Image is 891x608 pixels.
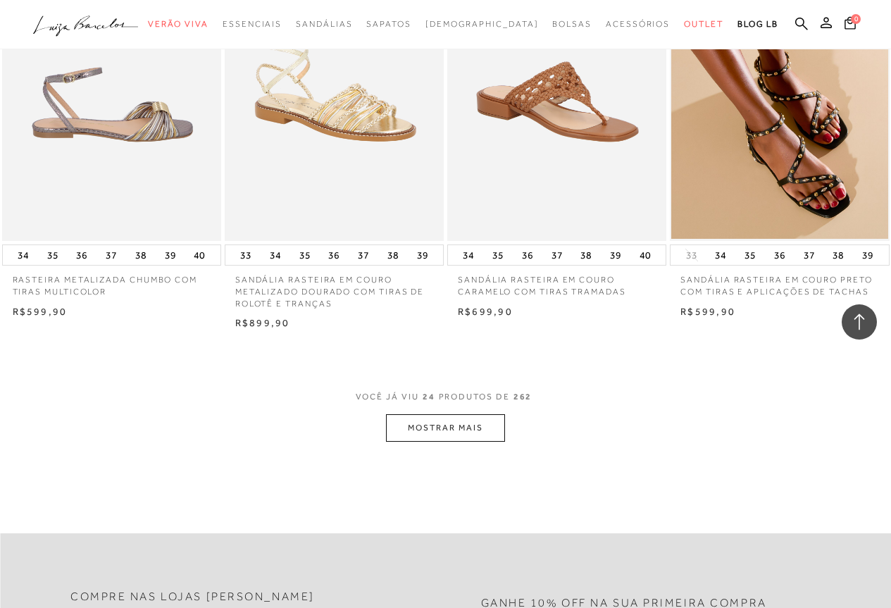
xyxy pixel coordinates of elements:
button: 40 [189,245,209,265]
a: SANDÁLIA RASTEIRA EM COURO CARAMELO COM TIRAS TRAMADAS [447,266,666,298]
a: SANDÁLIA RASTEIRA EM COURO METALIZADO DOURADO COM TIRAS DE ROLOTÊ E TRANÇAS [225,266,444,309]
button: 0 [840,15,860,35]
button: 35 [740,245,760,265]
span: R$699,90 [458,306,513,317]
a: categoryNavScreenReaderText [148,11,208,37]
a: BLOG LB [737,11,778,37]
button: 38 [828,245,848,265]
button: 37 [547,245,567,265]
span: BLOG LB [737,19,778,29]
button: 34 [266,245,285,265]
span: Outlet [684,19,723,29]
span: VOCÊ JÁ VIU PRODUTOS DE [356,392,536,402]
span: Sapatos [366,19,411,29]
a: SANDÁLIA RASTEIRA EM COURO PRETO COM TIRAS E APLICAÇÕES DE TACHAS [670,266,889,298]
button: 37 [799,245,819,265]
span: Essenciais [223,19,282,29]
a: categoryNavScreenReaderText [366,11,411,37]
button: 35 [488,245,508,265]
button: 36 [72,245,92,265]
button: 33 [236,245,256,265]
span: 0 [851,14,861,24]
button: 38 [576,245,596,265]
span: Verão Viva [148,19,208,29]
a: categoryNavScreenReaderText [223,11,282,37]
span: Acessórios [606,19,670,29]
button: 35 [43,245,63,265]
button: 38 [131,245,151,265]
button: 35 [295,245,315,265]
button: 36 [770,245,790,265]
span: [DEMOGRAPHIC_DATA] [425,19,539,29]
button: 34 [13,245,33,265]
span: R$899,90 [235,317,290,328]
span: R$599,90 [13,306,68,317]
button: 36 [518,245,537,265]
button: MOSTRAR MAIS [386,414,504,442]
span: 262 [513,392,532,402]
span: 24 [423,392,435,402]
button: 36 [324,245,344,265]
button: 39 [161,245,180,265]
a: RASTEIRA METALIZADA CHUMBO COM TIRAS MULTICOLOR [2,266,221,298]
a: categoryNavScreenReaderText [684,11,723,37]
button: 40 [635,245,655,265]
button: 34 [459,245,478,265]
button: 34 [711,245,730,265]
span: Bolsas [552,19,592,29]
a: noSubCategoriesText [425,11,539,37]
a: categoryNavScreenReaderText [552,11,592,37]
button: 37 [101,245,121,265]
button: 37 [354,245,373,265]
span: R$599,90 [680,306,735,317]
a: categoryNavScreenReaderText [606,11,670,37]
span: Sandálias [296,19,352,29]
button: 39 [413,245,432,265]
button: 33 [682,249,702,262]
button: 39 [858,245,878,265]
button: 39 [606,245,625,265]
button: 38 [383,245,403,265]
h2: Compre nas lojas [PERSON_NAME] [70,590,315,604]
a: categoryNavScreenReaderText [296,11,352,37]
